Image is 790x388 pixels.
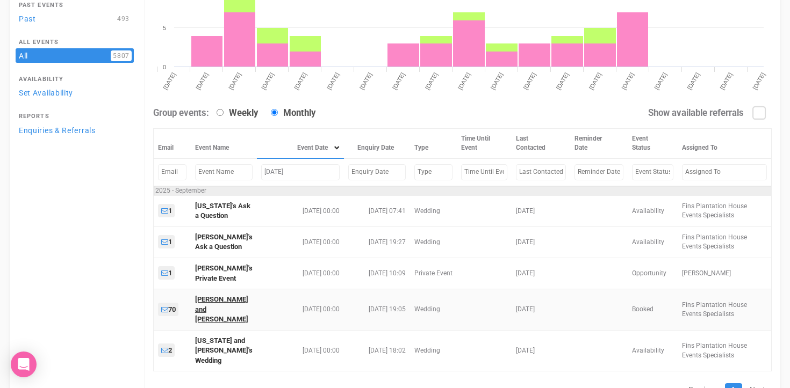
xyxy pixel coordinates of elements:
td: Availability [628,195,678,226]
tspan: [DATE] [162,71,177,91]
td: Fins Plantation House Events Specialists [678,195,771,226]
td: [DATE] 00:00 [257,195,344,226]
th: Assigned To [678,129,771,159]
a: 2 [158,343,175,357]
a: [PERSON_NAME] and [PERSON_NAME] [195,295,248,323]
tspan: [DATE] [260,71,275,91]
input: Filter by Type [414,164,453,180]
tspan: [DATE] [391,71,406,91]
strong: Group events: [153,107,209,118]
tspan: [DATE] [522,71,537,91]
td: [DATE] 00:00 [257,226,344,258]
h4: Reports [19,113,131,120]
td: [DATE] 19:05 [344,289,410,331]
input: Filter by Reminder Date [574,164,623,180]
tspan: [DATE] [195,71,210,91]
td: Fins Plantation House Events Specialists [678,289,771,331]
input: Filter by Time Until Event [461,164,507,180]
td: Fins Plantation House Events Specialists [678,330,771,371]
a: [US_STATE] and [PERSON_NAME]'s Wedding [195,336,253,364]
a: 1 [158,235,175,248]
th: Event Status [628,129,678,159]
label: Monthly [265,107,315,120]
tspan: [DATE] [620,71,635,91]
strong: Show available referrals [648,107,744,118]
div: Open Intercom Messenger [11,352,37,377]
td: [DATE] 19:27 [344,226,410,258]
input: Filter by Last Contacted [516,164,566,180]
input: Filter by Event Name [195,164,253,180]
a: 1 [158,266,175,280]
input: Weekly [217,109,224,116]
tspan: 0 [163,64,166,70]
td: [DATE] [512,330,570,371]
input: Monthly [271,109,278,116]
a: [US_STATE]'s Ask a Question [195,202,250,220]
td: [DATE] 10:09 [344,258,410,289]
tspan: [DATE] [293,71,308,91]
td: Wedding [410,330,457,371]
input: Filter by Event Date [261,164,340,180]
h4: All Events [19,39,131,46]
tspan: [DATE] [587,71,602,91]
h4: Availability [19,76,131,83]
tspan: [DATE] [555,71,570,91]
td: Booked [628,289,678,331]
td: [DATE] [512,226,570,258]
a: 1 [158,204,175,217]
tspan: [DATE] [358,71,374,91]
tspan: [DATE] [686,71,701,91]
td: [DATE] [512,289,570,331]
tspan: [DATE] [653,71,668,91]
td: [DATE] 07:41 [344,195,410,226]
th: Enquiry Date [344,129,410,159]
tspan: [DATE] [424,71,439,91]
tspan: [DATE] [326,71,341,91]
th: Event Date [257,129,344,159]
th: Time Until Event [457,129,512,159]
input: Filter by Email [158,164,186,180]
td: [PERSON_NAME] [678,258,771,289]
th: Last Contacted [512,129,570,159]
td: Opportunity [628,258,678,289]
td: [DATE] [512,258,570,289]
td: Fins Plantation House Events Specialists [678,226,771,258]
td: [DATE] 00:00 [257,258,344,289]
tspan: [DATE] [457,71,472,91]
span: 5807 [111,50,132,61]
tspan: [DATE] [751,71,766,91]
a: Past493 [16,11,134,26]
td: Availability [628,226,678,258]
label: Weekly [211,107,258,120]
a: Set Availability [16,85,134,100]
tspan: [DATE] [719,71,734,91]
a: All5807 [16,48,134,63]
a: [PERSON_NAME]'s Ask a Question [195,233,253,251]
input: Filter by Event Status [632,164,673,180]
td: [DATE] [512,195,570,226]
input: Filter by Enquiry Date [348,164,406,180]
td: [DATE] 00:00 [257,289,344,331]
tspan: 5 [163,25,166,31]
td: Wedding [410,289,457,331]
th: Event Name [191,129,257,159]
td: Wedding [410,195,457,226]
tspan: [DATE] [227,71,242,91]
td: Private Event [410,258,457,289]
span: 493 [115,13,132,24]
a: 70 [158,303,178,316]
th: Reminder Date [570,129,628,159]
th: Type [410,129,457,159]
td: 2025 - September [154,186,772,195]
td: [DATE] 00:00 [257,330,344,371]
td: [DATE] 18:02 [344,330,410,371]
a: Enquiries & Referrals [16,123,134,137]
td: Wedding [410,226,457,258]
tspan: [DATE] [490,71,505,91]
td: Availability [628,330,678,371]
th: Email [154,129,191,159]
a: [PERSON_NAME]'s Private Event [195,264,253,282]
h4: Past Events [19,2,131,9]
input: Filter by Assigned To [682,164,767,180]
